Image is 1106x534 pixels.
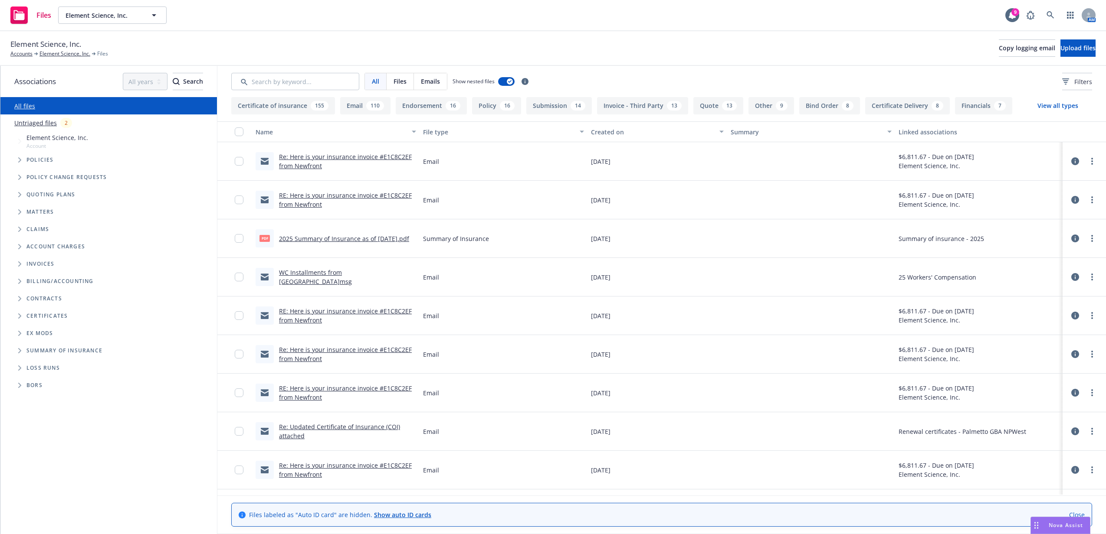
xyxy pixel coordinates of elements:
[374,511,431,519] a: Show auto ID cards
[446,101,460,111] div: 16
[26,209,54,215] span: Matters
[899,427,1026,436] div: Renewal certificates - Palmetto GBA NPWest
[899,316,974,325] div: Element Science, Inc.
[500,101,515,111] div: 16
[66,11,141,20] span: Element Science, Inc.
[423,195,439,205] span: Email
[14,118,57,127] a: Untriaged files
[1069,510,1085,519] a: Close
[587,121,727,142] button: Created on
[231,97,335,114] button: Certificate of insurance
[899,152,974,161] div: $6,811.67 - Due on [DATE]
[899,161,974,170] div: Element Science, Inc.
[10,50,33,58] a: Accounts
[895,121,1063,142] button: Linked associations
[899,273,976,282] div: 25 Workers' Compensation
[26,331,53,336] span: Ex Mods
[423,350,439,359] span: Email
[591,273,610,282] span: [DATE]
[994,101,1006,111] div: 7
[1087,272,1097,282] a: more
[235,157,243,166] input: Toggle Row Selected
[26,244,85,249] span: Account charges
[39,50,90,58] a: Element Science, Inc.
[60,118,72,128] div: 2
[173,73,203,90] div: Search
[1011,8,1019,16] div: 9
[423,388,439,397] span: Email
[26,175,107,180] span: Policy change requests
[932,101,943,111] div: 8
[1087,426,1097,436] a: more
[235,195,243,204] input: Toggle Row Selected
[0,273,217,394] div: Folder Tree Example
[1060,44,1096,52] span: Upload files
[421,77,440,86] span: Emails
[235,466,243,474] input: Toggle Row Selected
[999,39,1055,57] button: Copy logging email
[899,461,974,470] div: $6,811.67 - Due on [DATE]
[279,153,412,170] a: Re: Here is your insurance invoice #E1C8C2EF from Newfront
[26,142,88,150] span: Account
[279,345,412,363] a: Re: Here is your insurance invoice #E1C8C2EF from Newfront
[999,44,1055,52] span: Copy logging email
[423,273,439,282] span: Email
[1074,77,1092,86] span: Filters
[279,268,352,286] a: WC Installments from [GEOGRAPHIC_DATA]msg
[591,311,610,320] span: [DATE]
[899,306,974,316] div: $6,811.67 - Due on [DATE]
[1087,349,1097,359] a: more
[591,195,610,205] span: [DATE]
[1031,517,1090,534] button: Nova Assist
[591,127,714,137] div: Created on
[279,191,412,208] a: RE: Here is your insurance invoice #E1C8C2EF from Newfront
[396,97,467,114] button: Endorsement
[597,97,688,114] button: Invoice - Third Party
[252,121,420,142] button: Name
[899,470,974,479] div: Element Science, Inc.
[10,39,81,50] span: Element Science, Inc.
[26,348,102,353] span: Summary of insurance
[591,350,610,359] span: [DATE]
[97,50,108,58] span: Files
[279,234,409,243] a: 2025 Summary of Insurance as of [DATE].pdf
[955,97,1012,114] button: Financials
[899,393,974,402] div: Element Science, Inc.
[173,78,180,85] svg: Search
[667,101,682,111] div: 13
[1062,7,1079,24] a: Switch app
[899,354,974,363] div: Element Science, Inc.
[423,427,439,436] span: Email
[748,97,794,114] button: Other
[26,279,94,284] span: Billing/Accounting
[7,3,55,27] a: Files
[26,192,75,197] span: Quoting plans
[865,97,950,114] button: Certificate Delivery
[14,76,56,87] span: Associations
[591,234,610,243] span: [DATE]
[899,191,974,200] div: $6,811.67 - Due on [DATE]
[1024,97,1092,114] button: View all types
[453,78,495,85] span: Show nested files
[235,127,243,136] input: Select all
[1042,7,1059,24] a: Search
[1087,156,1097,166] a: more
[394,77,407,86] span: Files
[899,345,974,354] div: $6,811.67 - Due on [DATE]
[1031,517,1042,534] div: Drag to move
[1062,73,1092,90] button: Filters
[1022,7,1039,24] a: Report a Bug
[235,311,243,320] input: Toggle Row Selected
[231,73,359,90] input: Search by keyword...
[58,7,167,24] button: Element Science, Inc.
[731,127,882,137] div: Summary
[776,101,788,111] div: 9
[1087,195,1097,205] a: more
[423,234,489,243] span: Summary of Insurance
[722,101,737,111] div: 13
[423,311,439,320] span: Email
[1049,521,1083,529] span: Nova Assist
[249,510,431,519] span: Files labeled as "Auto ID card" are hidden.
[26,133,88,142] span: Element Science, Inc.
[256,127,407,137] div: Name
